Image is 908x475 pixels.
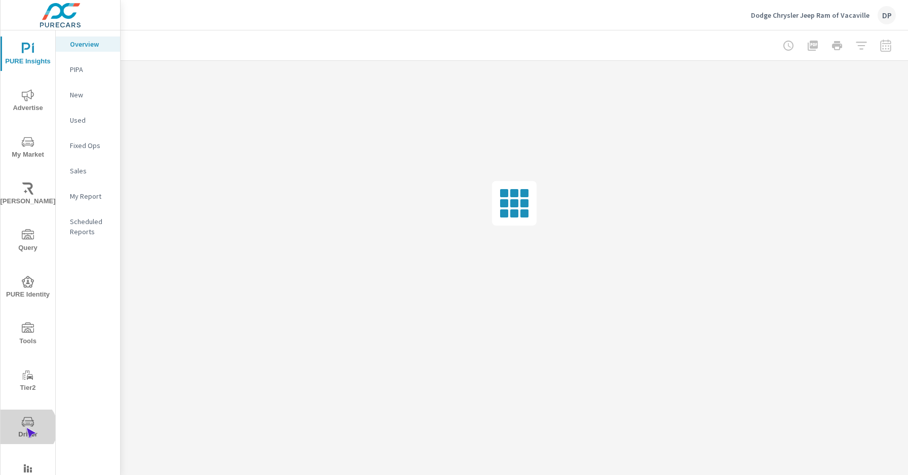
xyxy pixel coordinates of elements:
[4,322,52,347] span: Tools
[56,189,120,204] div: My Report
[70,115,112,125] p: Used
[4,43,52,67] span: PURE Insights
[56,214,120,239] div: Scheduled Reports
[4,229,52,254] span: Query
[70,191,112,201] p: My Report
[70,166,112,176] p: Sales
[70,90,112,100] p: New
[70,64,112,75] p: PIPA
[70,140,112,151] p: Fixed Ops
[751,11,869,20] p: Dodge Chrysler Jeep Ram of Vacaville
[4,89,52,114] span: Advertise
[70,216,112,237] p: Scheduled Reports
[56,87,120,102] div: New
[56,138,120,153] div: Fixed Ops
[4,276,52,301] span: PURE Identity
[70,39,112,49] p: Overview
[878,6,896,24] div: DP
[56,36,120,52] div: Overview
[56,163,120,178] div: Sales
[56,113,120,128] div: Used
[4,182,52,207] span: [PERSON_NAME]
[56,62,120,77] div: PIPA
[4,416,52,441] span: Driver
[4,369,52,394] span: Tier2
[4,136,52,161] span: My Market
